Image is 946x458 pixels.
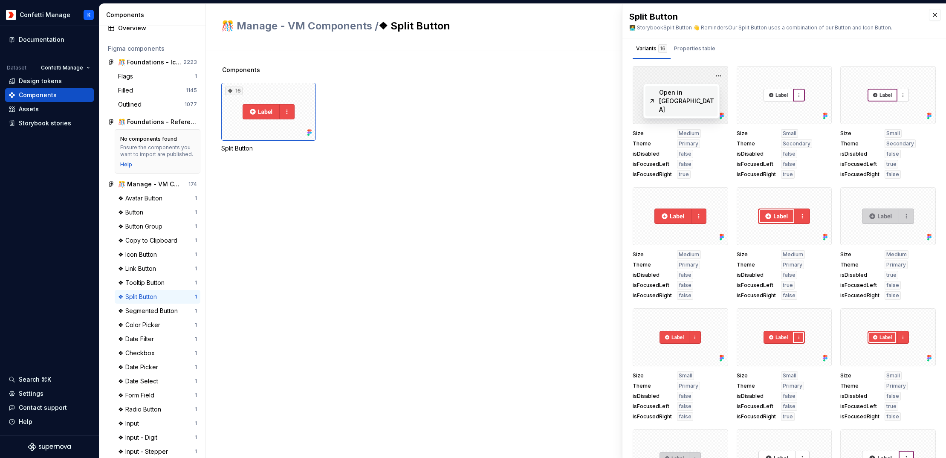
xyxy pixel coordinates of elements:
[840,151,879,157] span: isDisabled
[679,272,691,278] span: false
[633,151,672,157] span: isDisabled
[195,364,197,371] div: 1
[115,98,200,111] a: Outlined1077
[679,393,691,400] span: false
[783,372,796,379] span: Small
[115,403,200,416] a: ❖ Radio Button1
[104,115,200,129] a: 🎊 Foundations - Reference Site
[118,433,161,442] div: ❖ Input - Digit
[28,443,71,451] svg: Supernova Logo
[783,161,796,168] span: false
[118,293,160,301] div: ❖ Split Button
[195,336,197,342] div: 1
[115,304,200,318] a: ❖ Segmented Button1
[783,413,793,420] span: true
[886,151,899,157] span: false
[115,234,200,247] a: ❖ Copy to Clipboard1
[886,282,899,289] span: false
[783,140,810,147] span: Secondary
[679,383,698,389] span: Primary
[644,84,720,118] div: Suggestions
[118,377,162,386] div: ❖ Date Select
[737,282,776,289] span: isFocusedLeft
[737,393,776,400] span: isDisabled
[222,66,260,74] span: Components
[886,130,900,137] span: Small
[633,393,672,400] span: isDisabled
[886,161,897,168] span: true
[658,44,667,53] div: 16
[783,282,793,289] span: true
[5,373,94,386] button: Search ⌘K
[886,413,899,420] span: false
[886,171,899,178] span: false
[840,413,879,420] span: isFocusedRight
[629,24,920,31] div: 🧑‍💻 StorybookSplit Button 👋 RemindersOur Split Button uses a combination of our Button and Icon B...
[115,84,200,97] a: Filled1145
[737,161,776,168] span: isFocusedLeft
[19,417,32,426] div: Help
[659,88,715,114] div: Open in [GEOGRAPHIC_DATA]
[19,105,39,113] div: Assets
[679,130,699,137] span: Medium
[118,447,171,456] div: ❖ Input - Stepper
[195,209,197,216] div: 1
[104,177,200,191] a: 🎊 Manage - VM Components174
[120,136,177,142] div: No components found
[115,431,200,444] a: ❖ Input - Digit1
[6,10,16,20] img: b8055ffa-3c01-4b93-b06e-3763d5176670.png
[118,222,166,231] div: ❖ Button Group
[679,403,691,410] span: false
[185,101,197,108] div: 1077
[195,73,197,80] div: 1
[118,391,158,400] div: ❖ Form Field
[115,332,200,346] a: ❖ Date Filter1
[118,194,166,203] div: ❖ Avatar Button
[679,372,692,379] span: Small
[674,44,715,53] div: Properties table
[118,250,160,259] div: ❖ Icon Button
[195,223,197,230] div: 1
[783,272,796,278] span: false
[886,251,907,258] span: Medium
[195,350,197,357] div: 1
[118,264,159,273] div: ❖ Link Button
[195,448,197,455] div: 1
[19,35,64,44] div: Documentation
[104,55,200,69] a: 🎊 Foundations - Icons2223
[195,279,197,286] div: 1
[118,419,142,428] div: ❖ Input
[679,282,691,289] span: false
[118,24,197,32] div: Overview
[633,292,672,299] span: isFocusedRight
[20,11,70,19] div: Confetti Manage
[115,417,200,430] a: ❖ Input1
[886,383,906,389] span: Primary
[737,251,776,258] span: Size
[118,278,168,287] div: ❖ Tooltip Button
[737,171,776,178] span: isFocusedRight
[5,88,94,102] a: Components
[783,130,796,137] span: Small
[633,403,672,410] span: isFocusedLeft
[783,261,802,268] span: Primary
[886,403,897,410] span: true
[5,74,94,88] a: Design tokens
[104,21,200,35] a: Overview
[633,171,672,178] span: isFocusedRight
[118,58,182,67] div: 🎊 Foundations - Icons
[221,19,810,33] h2: ❖ Split Button
[221,20,379,32] span: 🎊 Manage - VM Components /
[195,237,197,244] div: 1
[633,413,672,420] span: isFocusedRight
[679,413,691,420] span: false
[5,415,94,429] button: Help
[195,322,197,328] div: 1
[633,251,672,258] span: Size
[737,403,776,410] span: isFocusedLeft
[118,349,158,357] div: ❖ Checkbox
[195,307,197,314] div: 1
[118,363,162,371] div: ❖ Date Picker
[195,195,197,202] div: 1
